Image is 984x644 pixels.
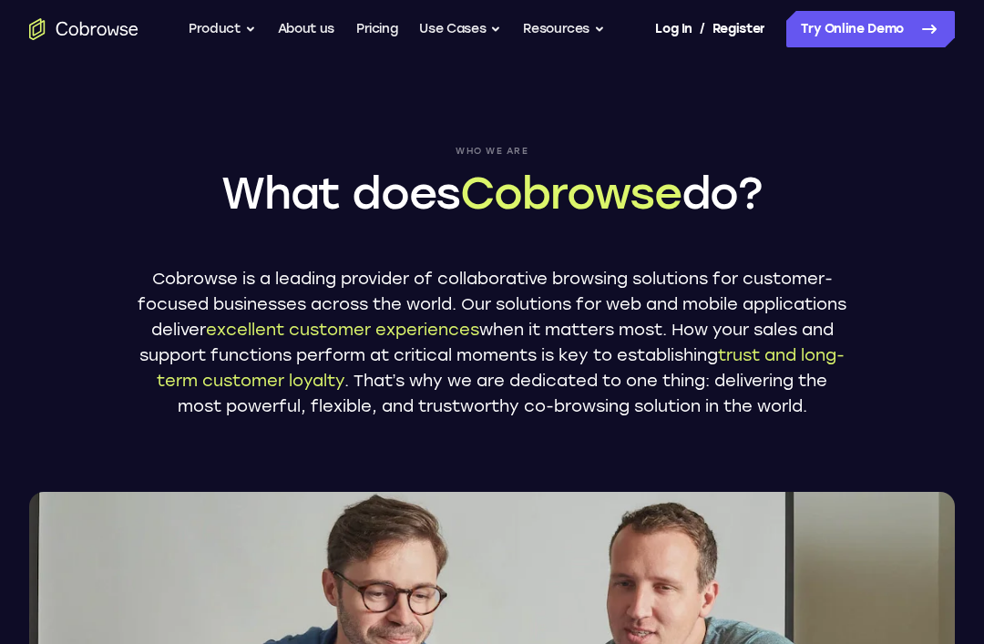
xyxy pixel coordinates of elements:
a: Pricing [356,11,398,47]
p: Cobrowse is a leading provider of collaborative browsing solutions for customer-focused businesse... [137,266,847,419]
span: / [700,18,705,40]
h1: What does do? [137,164,847,222]
a: About us [278,11,334,47]
button: Resources [523,11,605,47]
span: Cobrowse [460,167,681,220]
a: Go to the home page [29,18,138,40]
a: Log In [655,11,692,47]
span: excellent customer experiences [206,320,479,340]
a: Try Online Demo [786,11,955,47]
button: Product [189,11,256,47]
a: Register [712,11,765,47]
span: Who we are [137,146,847,157]
button: Use Cases [419,11,501,47]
